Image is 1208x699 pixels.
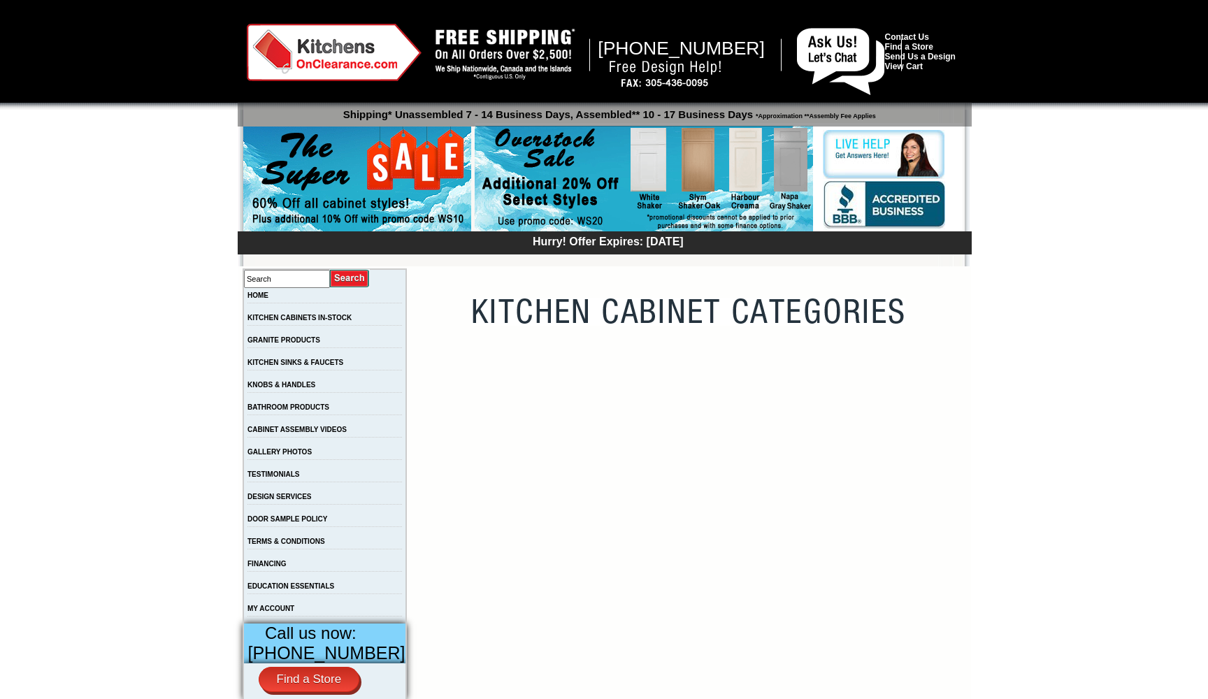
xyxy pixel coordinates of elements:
[247,24,422,81] img: Kitchens on Clearance Logo
[247,403,329,411] a: BATHROOM PRODUCTS
[247,291,268,299] a: HOME
[598,38,765,59] span: [PHONE_NUMBER]
[247,493,312,500] a: DESIGN SERVICES
[247,448,312,456] a: GALLERY PHOTOS
[247,538,325,545] a: TERMS & CONDITIONS
[247,515,327,523] a: DOOR SAMPLE POLICY
[259,667,360,692] a: Find a Store
[247,336,320,344] a: GRANITE PRODUCTS
[330,269,370,288] input: Submit
[885,42,933,52] a: Find a Store
[247,359,343,366] a: KITCHEN SINKS & FAUCETS
[885,32,929,42] a: Contact Us
[265,624,357,642] span: Call us now:
[247,470,299,478] a: TESTIMONIALS
[247,314,352,322] a: KITCHEN CABINETS IN-STOCK
[247,381,315,389] a: KNOBS & HANDLES
[885,62,923,71] a: View Cart
[247,582,334,590] a: EDUCATION ESSENTIALS
[247,560,287,568] a: FINANCING
[247,605,294,612] a: MY ACCOUNT
[248,643,405,663] span: [PHONE_NUMBER]
[245,233,972,248] div: Hurry! Offer Expires: [DATE]
[753,109,876,120] span: *Approximation **Assembly Fee Applies
[247,426,347,433] a: CABINET ASSEMBLY VIDEOS
[245,102,972,120] p: Shipping* Unassembled 7 - 14 Business Days, Assembled** 10 - 17 Business Days
[885,52,956,62] a: Send Us a Design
